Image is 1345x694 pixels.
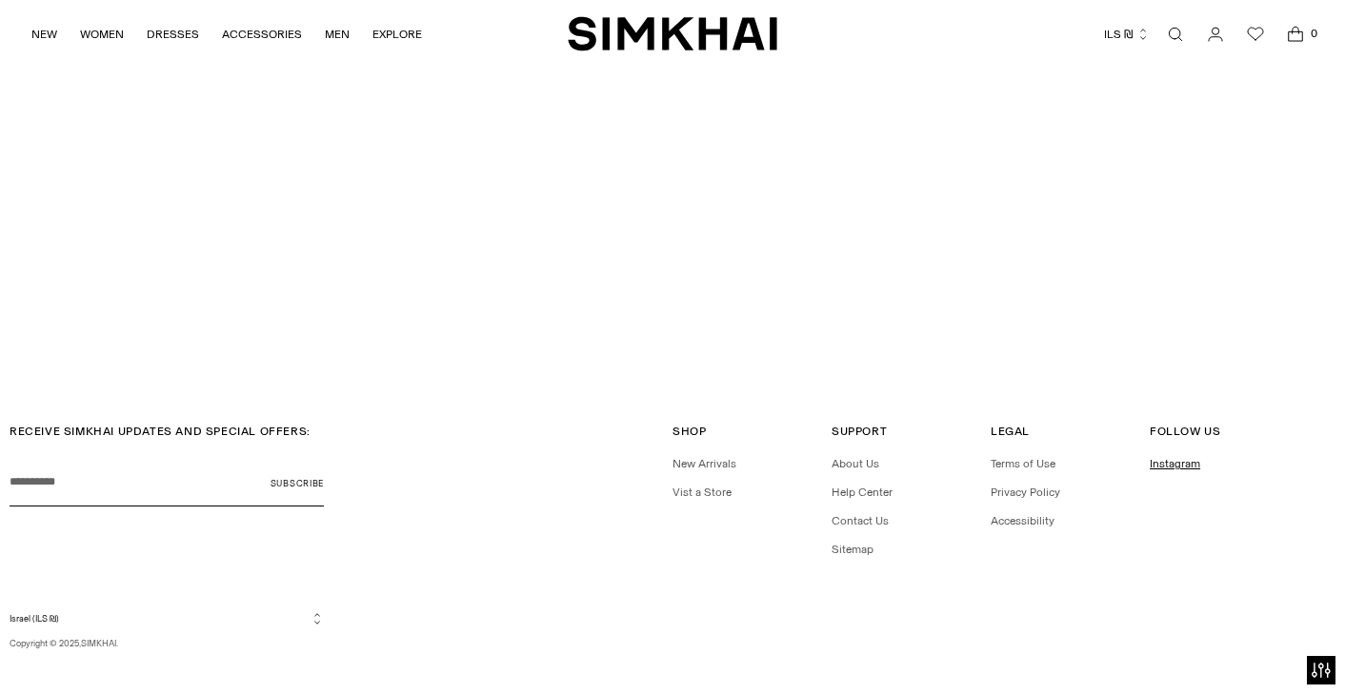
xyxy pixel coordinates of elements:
[325,13,350,55] a: MEN
[1150,425,1220,438] span: Follow Us
[1305,25,1322,42] span: 0
[271,459,324,506] button: Subscribe
[832,486,893,499] a: Help Center
[1196,15,1235,53] a: Go to the account page
[832,425,887,438] span: Support
[618,311,728,330] a: SPRING 2026 SHOW
[1276,15,1315,53] a: Open cart modal
[81,638,116,648] a: SIMKHAI
[1156,15,1194,53] a: Open search modal
[991,514,1054,527] a: Accessibility
[1104,13,1150,55] button: ILS ₪
[222,13,302,55] a: ACCESSORIES
[372,13,422,55] a: EXPLORE
[991,425,1030,438] span: Legal
[1236,15,1275,53] a: Wishlist
[147,13,199,55] a: DRESSES
[832,543,873,556] a: Sitemap
[832,457,879,470] a: About Us
[832,514,889,527] a: Contact Us
[991,486,1060,499] a: Privacy Policy
[618,311,728,325] span: SPRING 2026 SHOW
[568,15,777,52] a: SIMKHAI
[672,486,732,499] a: Vist a Store
[80,13,124,55] a: WOMEN
[672,457,736,470] a: New Arrivals
[1150,457,1200,470] a: Instagram
[991,457,1055,470] a: Terms of Use
[672,425,706,438] span: Shop
[10,425,311,438] span: RECEIVE SIMKHAI UPDATES AND SPECIAL OFFERS:
[10,637,324,650] p: Copyright © 2025, .
[31,13,57,55] a: NEW
[10,611,324,625] button: Israel (ILS ₪)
